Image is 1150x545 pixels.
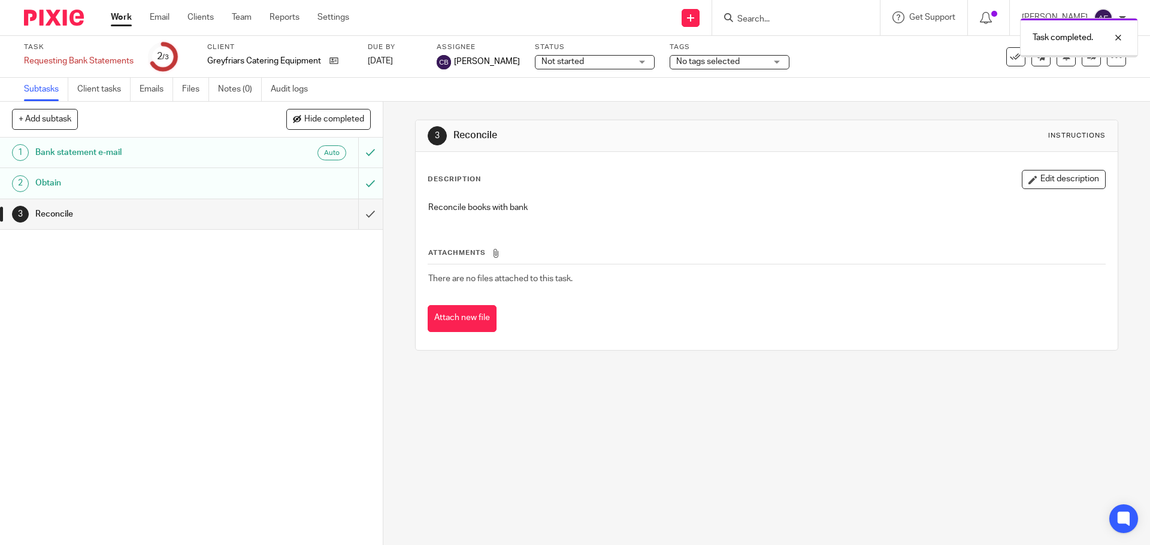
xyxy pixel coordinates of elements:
[676,57,740,66] span: No tags selected
[35,174,243,192] h1: Obtain
[317,11,349,23] a: Settings
[35,144,243,162] h1: Bank statement e-mail
[368,57,393,65] span: [DATE]
[428,305,497,332] button: Attach new file
[270,11,299,23] a: Reports
[454,56,520,68] span: [PERSON_NAME]
[24,78,68,101] a: Subtasks
[428,275,573,283] span: There are no files attached to this task.
[12,175,29,192] div: 2
[24,10,84,26] img: Pixie
[207,55,323,67] p: Greyfriars Catering Equipment LLP
[111,11,132,23] a: Work
[437,42,520,52] label: Assignee
[437,55,451,69] img: svg%3E
[428,175,481,184] p: Description
[232,11,252,23] a: Team
[535,42,655,52] label: Status
[187,11,214,23] a: Clients
[1094,8,1113,28] img: svg%3E
[77,78,131,101] a: Client tasks
[182,78,209,101] a: Files
[218,78,262,101] a: Notes (0)
[304,115,364,124] span: Hide completed
[24,55,134,67] div: Requesting Bank Statements
[368,42,422,52] label: Due by
[428,249,486,256] span: Attachments
[1022,170,1106,189] button: Edit description
[286,109,371,129] button: Hide completed
[453,129,792,142] h1: Reconcile
[12,206,29,223] div: 3
[428,202,1104,214] p: Reconcile books with bank
[317,145,346,160] div: Auto
[35,205,243,223] h1: Reconcile
[162,54,169,60] small: /3
[1033,32,1093,44] p: Task completed.
[150,11,170,23] a: Email
[1048,131,1106,141] div: Instructions
[207,42,353,52] label: Client
[541,57,584,66] span: Not started
[24,42,134,52] label: Task
[140,78,173,101] a: Emails
[12,144,29,161] div: 1
[12,109,78,129] button: + Add subtask
[271,78,317,101] a: Audit logs
[157,50,169,63] div: 2
[428,126,447,145] div: 3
